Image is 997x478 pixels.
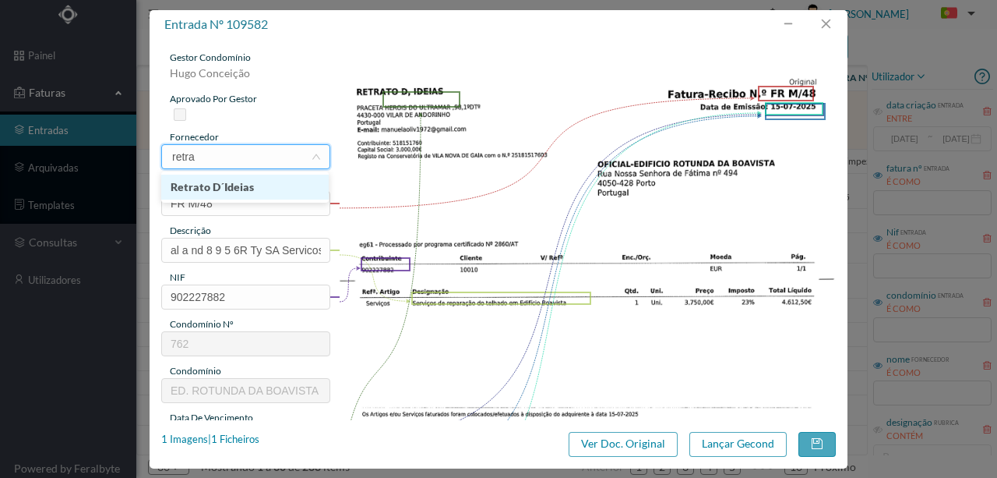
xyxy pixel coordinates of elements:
span: NIF [170,271,185,283]
button: PT [928,2,981,27]
i: icon: down [312,152,321,161]
span: fornecedor [170,131,219,143]
span: condomínio nº [170,318,234,330]
span: aprovado por gestor [170,93,257,104]
li: Retrato D´Ideias [161,175,329,200]
span: gestor condomínio [170,51,251,63]
button: Ver Doc. Original [569,432,678,457]
span: data de vencimento [170,412,253,423]
div: Hugo Conceição [161,65,330,92]
div: 1 Imagens | 1 Ficheiros [161,432,259,448]
span: descrição [170,225,211,236]
button: Lançar Gecond [689,432,787,457]
span: entrada nº 109582 [164,16,268,31]
span: condomínio [170,365,221,377]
